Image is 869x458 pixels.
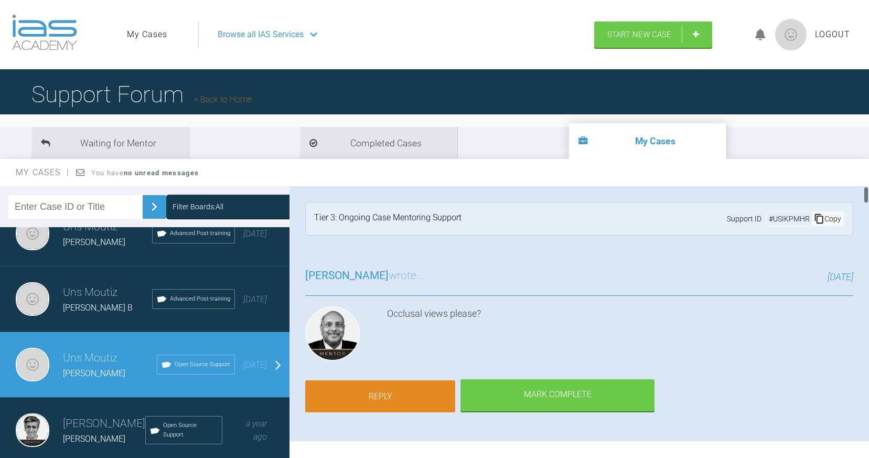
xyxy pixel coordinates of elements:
[16,217,49,250] img: Uns Moutiz
[8,195,143,219] input: Enter Case ID or Title
[63,368,125,378] span: [PERSON_NAME]
[63,218,152,236] h3: Uns Moutiz
[170,294,230,304] span: Advanced Post-training
[300,127,457,159] li: Completed Cases
[16,282,49,316] img: Uns Moutiz
[243,360,267,370] span: [DATE]
[305,267,424,285] h3: wrote...
[63,415,145,433] h3: [PERSON_NAME]
[828,271,853,282] span: [DATE]
[815,28,850,41] a: Logout
[812,212,843,226] div: Copy
[63,434,125,444] span: [PERSON_NAME]
[63,349,157,367] h3: Uns Moutiz
[16,167,70,177] span: My Cases
[594,22,712,48] a: Start New Case
[305,380,455,413] a: Reply
[246,419,267,442] span: a year ago
[243,229,267,239] span: [DATE]
[163,421,218,440] span: Open Source Support
[31,127,189,159] li: Waiting for Mentor
[775,19,807,50] img: profile.png
[63,303,133,313] span: [PERSON_NAME] B
[314,211,462,227] div: Tier 3: Ongoing Case Mentoring Support
[146,198,163,215] img: chevronRight.28bd32b0.svg
[91,169,199,177] span: You have
[16,413,49,447] img: Asif Chatoo
[218,28,304,41] span: Browse all IAS Services
[194,94,252,104] a: Back to Home
[727,213,761,225] span: Support ID
[607,30,671,39] span: Start New Case
[175,360,230,369] span: Open Source Support
[16,348,49,381] img: Uns Moutiz
[63,237,125,247] span: [PERSON_NAME]
[460,379,655,412] div: Mark Complete
[31,76,252,113] h1: Support Forum
[124,169,199,177] strong: no unread messages
[63,284,152,302] h3: Uns Moutiz
[243,294,267,304] span: [DATE]
[170,229,230,238] span: Advanced Post-training
[569,123,726,159] li: My Cases
[767,213,812,225] div: # USIKPMHR
[305,306,360,361] img: Utpalendu Bose
[12,15,77,50] img: logo-light.3e3ef733.png
[127,28,167,41] a: My Cases
[173,201,223,212] div: Filter Boards: All
[387,306,853,365] div: Occlusal views please?
[305,269,389,282] span: [PERSON_NAME]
